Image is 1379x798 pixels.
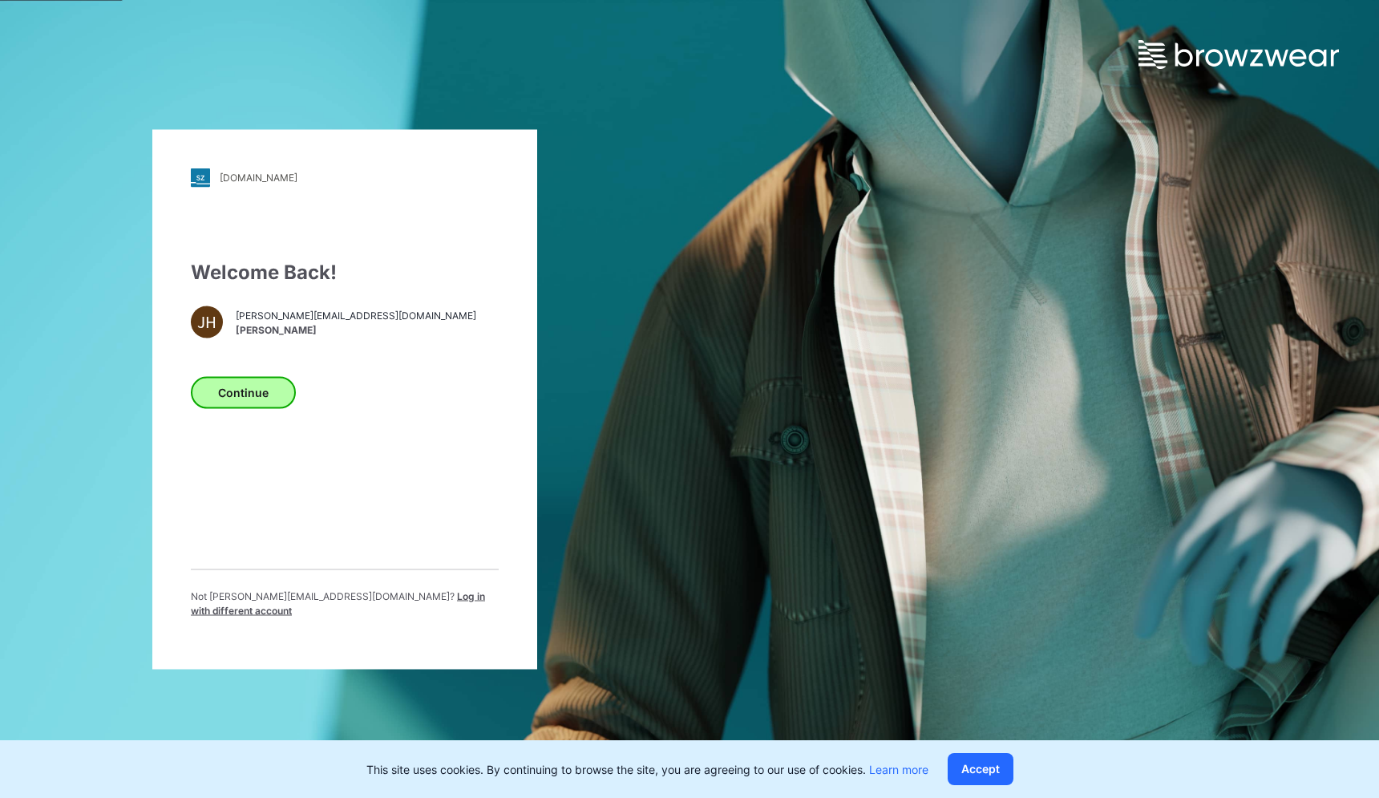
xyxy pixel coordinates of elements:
span: [PERSON_NAME][EMAIL_ADDRESS][DOMAIN_NAME] [236,309,476,323]
div: [DOMAIN_NAME] [220,172,297,184]
button: Accept [948,753,1013,785]
p: Not [PERSON_NAME][EMAIL_ADDRESS][DOMAIN_NAME] ? [191,589,499,618]
a: [DOMAIN_NAME] [191,168,499,187]
a: Learn more [869,763,928,776]
div: Welcome Back! [191,257,499,286]
div: JH [191,306,223,338]
img: browzwear-logo.e42bd6dac1945053ebaf764b6aa21510.svg [1138,40,1339,69]
p: This site uses cookies. By continuing to browse the site, you are agreeing to our use of cookies. [366,761,928,778]
button: Continue [191,376,296,408]
span: [PERSON_NAME] [236,323,476,338]
img: stylezone-logo.562084cfcfab977791bfbf7441f1a819.svg [191,168,210,187]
